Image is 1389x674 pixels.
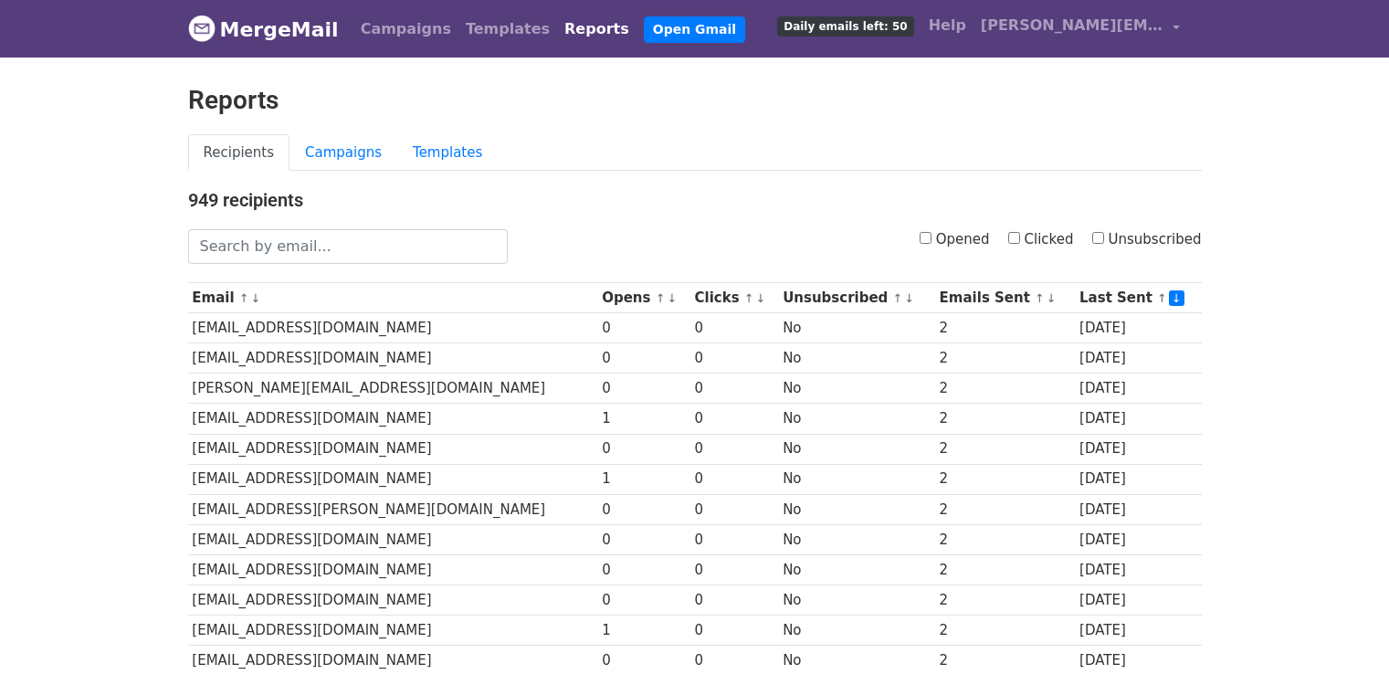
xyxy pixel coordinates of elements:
[921,7,973,44] a: Help
[935,554,1075,584] td: 2
[935,434,1075,464] td: 2
[1075,374,1201,404] td: [DATE]
[597,494,689,524] td: 0
[1075,464,1201,494] td: [DATE]
[188,189,1202,211] h4: 949 recipients
[935,524,1075,554] td: 2
[1075,494,1201,524] td: [DATE]
[188,283,598,313] th: Email
[770,7,921,44] a: Daily emails left: 50
[188,434,598,464] td: [EMAIL_ADDRESS][DOMAIN_NAME]
[935,464,1075,494] td: 2
[690,374,779,404] td: 0
[920,232,931,244] input: Opened
[188,404,598,434] td: [EMAIL_ADDRESS][DOMAIN_NAME]
[1075,343,1201,374] td: [DATE]
[778,343,934,374] td: No
[935,343,1075,374] td: 2
[597,524,689,554] td: 0
[353,11,458,47] a: Campaigns
[597,554,689,584] td: 0
[690,434,779,464] td: 0
[188,464,598,494] td: [EMAIL_ADDRESS][DOMAIN_NAME]
[1157,291,1167,305] a: ↑
[597,283,689,313] th: Opens
[690,283,779,313] th: Clicks
[597,585,689,616] td: 0
[778,313,934,343] td: No
[667,291,677,305] a: ↓
[644,16,745,43] a: Open Gmail
[904,291,914,305] a: ↓
[597,313,689,343] td: 0
[188,616,598,646] td: [EMAIL_ADDRESS][DOMAIN_NAME]
[1075,616,1201,646] td: [DATE]
[188,585,598,616] td: [EMAIL_ADDRESS][DOMAIN_NAME]
[690,524,779,554] td: 0
[935,283,1075,313] th: Emails Sent
[935,404,1075,434] td: 2
[778,464,934,494] td: No
[935,374,1075,404] td: 2
[690,464,779,494] td: 0
[778,554,934,584] td: No
[744,291,754,305] a: ↑
[597,434,689,464] td: 0
[1092,232,1104,244] input: Unsubscribed
[690,343,779,374] td: 0
[690,554,779,584] td: 0
[777,16,913,37] span: Daily emails left: 50
[1075,313,1201,343] td: [DATE]
[1008,229,1074,250] label: Clicked
[1075,524,1201,554] td: [DATE]
[188,134,290,172] a: Recipients
[1075,585,1201,616] td: [DATE]
[597,374,689,404] td: 0
[188,494,598,524] td: [EMAIL_ADDRESS][PERSON_NAME][DOMAIN_NAME]
[893,291,903,305] a: ↑
[188,313,598,343] td: [EMAIL_ADDRESS][DOMAIN_NAME]
[597,343,689,374] td: 0
[1075,283,1201,313] th: Last Sent
[188,343,598,374] td: [EMAIL_ADDRESS][DOMAIN_NAME]
[188,85,1202,116] h2: Reports
[690,616,779,646] td: 0
[778,585,934,616] td: No
[397,134,498,172] a: Templates
[597,616,689,646] td: 1
[188,374,598,404] td: [PERSON_NAME][EMAIL_ADDRESS][DOMAIN_NAME]
[597,464,689,494] td: 1
[981,15,1163,37] span: [PERSON_NAME][EMAIL_ADDRESS][DOMAIN_NAME]
[656,291,666,305] a: ↑
[1092,229,1202,250] label: Unsubscribed
[690,494,779,524] td: 0
[557,11,637,47] a: Reports
[778,283,934,313] th: Unsubscribed
[935,313,1075,343] td: 2
[756,291,766,305] a: ↓
[458,11,557,47] a: Templates
[690,313,779,343] td: 0
[973,7,1187,50] a: [PERSON_NAME][EMAIL_ADDRESS][DOMAIN_NAME]
[690,404,779,434] td: 0
[239,291,249,305] a: ↑
[1075,434,1201,464] td: [DATE]
[778,494,934,524] td: No
[1169,290,1184,306] a: ↓
[778,434,934,464] td: No
[935,616,1075,646] td: 2
[1075,404,1201,434] td: [DATE]
[251,291,261,305] a: ↓
[778,616,934,646] td: No
[935,585,1075,616] td: 2
[935,494,1075,524] td: 2
[1008,232,1020,244] input: Clicked
[188,10,339,48] a: MergeMail
[188,524,598,554] td: [EMAIL_ADDRESS][DOMAIN_NAME]
[778,524,934,554] td: No
[690,585,779,616] td: 0
[920,229,990,250] label: Opened
[778,404,934,434] td: No
[1035,291,1045,305] a: ↑
[1075,554,1201,584] td: [DATE]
